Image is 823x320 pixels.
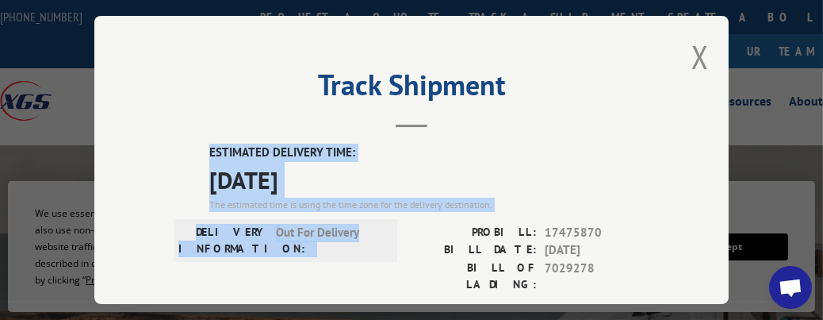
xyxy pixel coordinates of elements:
[545,260,649,293] span: 7029278
[411,301,537,319] label: PIECES:
[691,36,709,78] button: Close modal
[545,224,649,242] span: 17475870
[769,266,812,309] div: Open chat
[411,224,537,242] label: PROBILL:
[178,224,268,257] label: DELIVERY INFORMATION:
[209,162,649,198] span: [DATE]
[411,260,537,293] label: BILL OF LADING:
[174,74,649,104] h2: Track Shipment
[276,224,383,257] span: Out For Delivery
[209,198,649,212] div: The estimated time is using the time zone for the delivery destination.
[411,241,537,260] label: BILL DATE:
[209,144,649,162] label: ESTIMATED DELIVERY TIME:
[545,301,649,319] span: 1
[545,241,649,260] span: [DATE]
